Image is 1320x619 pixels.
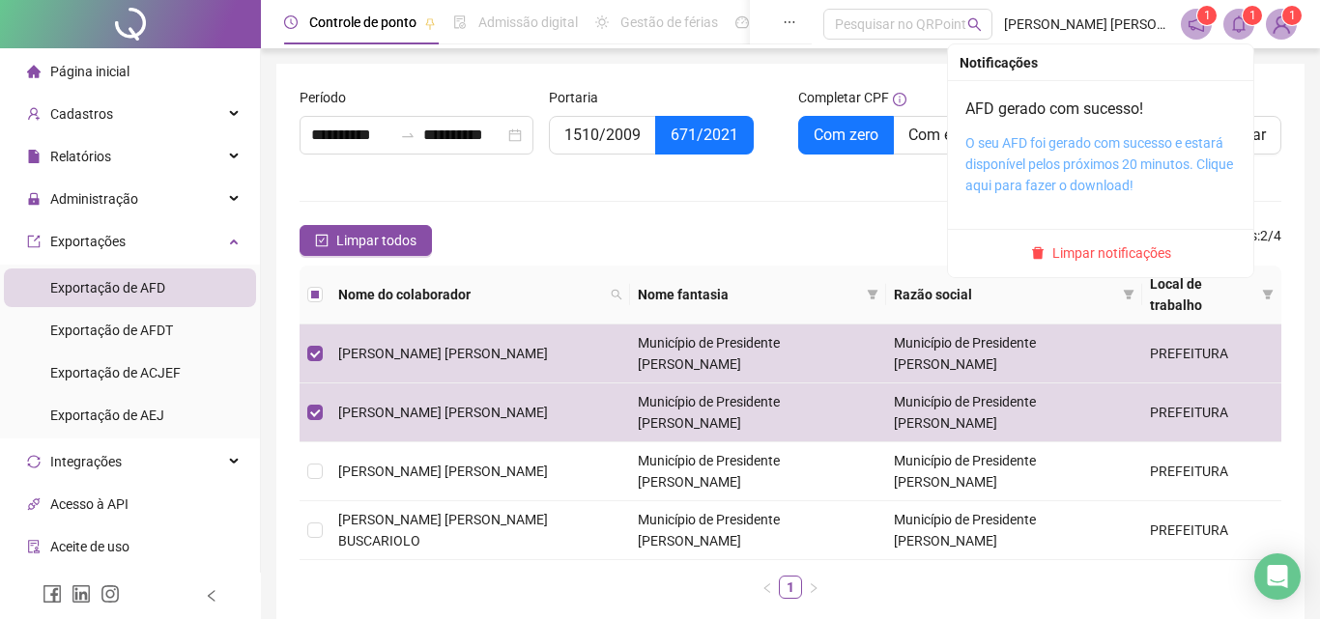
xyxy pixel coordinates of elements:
span: Exportações [50,234,126,249]
span: Nome do colaborador [338,284,603,305]
span: notification [1188,15,1205,33]
span: filter [867,289,878,300]
a: O seu AFD foi gerado com sucesso e estará disponível pelos próximos 20 minutos. Clique aqui para ... [965,135,1233,193]
span: filter [1258,269,1277,320]
span: Controle de ponto [309,14,416,30]
td: Município de Presidente [PERSON_NAME] [630,383,886,442]
span: Limpar todos [336,230,416,251]
td: Município de Presidente [PERSON_NAME] [630,324,886,383]
span: [PERSON_NAME] [PERSON_NAME] [PERSON_NAME] [1004,14,1169,35]
span: Integrações [50,454,122,469]
td: PREFEITURA [1142,501,1281,560]
span: delete [1031,246,1045,260]
td: PREFEITURA [1142,442,1281,501]
span: clock-circle [284,15,298,29]
span: Gestão de férias [620,14,718,30]
span: api [27,497,41,511]
span: filter [1119,280,1138,309]
span: filter [1123,289,1134,300]
span: pushpin [424,17,436,29]
a: 1 [780,577,801,598]
span: home [27,65,41,78]
li: Página anterior [756,576,779,599]
span: 1510/2009 [564,126,641,144]
span: user-add [27,107,41,121]
span: Exportação de AFD [50,280,165,295]
span: instagram [100,584,120,604]
button: Limpar notificações [1023,241,1179,265]
span: filter [863,280,882,309]
td: Município de Presidente [PERSON_NAME] [886,324,1142,383]
span: to [400,127,416,143]
td: Município de Presidente [PERSON_NAME] [886,442,1142,501]
li: 1 [779,576,802,599]
td: PREFEITURA [1142,383,1281,442]
span: Relatórios [50,149,111,164]
span: Admissão digital [478,14,578,30]
td: PREFEITURA [1142,324,1281,383]
span: Página inicial [50,64,129,79]
span: export [27,235,41,248]
span: search [607,280,626,309]
span: Aceite de uso [50,539,129,554]
span: left [761,582,773,594]
td: Município de Presidente [PERSON_NAME] [886,501,1142,560]
span: Razão social [894,284,1115,305]
span: ellipsis [783,15,796,29]
span: left [205,589,218,603]
span: 1 [1249,9,1256,22]
button: left [756,576,779,599]
div: Notificações [960,52,1242,73]
span: Local de trabalho [1150,273,1254,316]
span: Exportação de AFDT [50,323,173,338]
span: sun [595,15,609,29]
span: filter [1262,289,1274,300]
span: linkedin [72,584,91,604]
span: file-done [453,15,467,29]
a: AFD gerado com sucesso! [965,99,1143,118]
span: [PERSON_NAME] [PERSON_NAME] BUSCARIOLO [338,512,548,549]
sup: 1 [1197,6,1217,25]
span: Com espaço [908,126,993,144]
button: Limpar todos [300,225,432,256]
td: Município de Presidente [PERSON_NAME] [886,383,1142,442]
span: dashboard [735,15,749,29]
span: Portaria [549,87,598,108]
span: 1 [1289,9,1296,22]
span: audit [27,540,41,553]
span: [PERSON_NAME] [PERSON_NAME] [338,405,548,420]
span: bell [1230,15,1248,33]
span: search [611,289,622,300]
span: search [967,17,982,32]
span: Exportação de AEJ [50,408,164,423]
span: [PERSON_NAME] [PERSON_NAME] [338,346,548,361]
span: swap-right [400,127,416,143]
td: Município de Presidente [PERSON_NAME] [630,501,886,560]
span: Completar CPF [798,87,889,108]
td: Município de Presidente [PERSON_NAME] [630,442,886,501]
span: check-square [315,234,329,247]
sup: 1 [1243,6,1262,25]
li: Próxima página [802,576,825,599]
span: Limpar notificações [1052,242,1171,264]
span: Exportação de ACJEF [50,365,181,380]
span: facebook [43,584,62,604]
span: Período [300,87,346,108]
span: info-circle [893,93,906,106]
span: Nome fantasia [638,284,859,305]
span: Administração [50,191,138,207]
button: right [802,576,825,599]
span: 1 [1204,9,1211,22]
span: Acesso à API [50,496,129,512]
span: [PERSON_NAME] [PERSON_NAME] [338,464,548,479]
span: right [808,582,819,594]
span: file [27,150,41,163]
span: 671/2021 [671,126,738,144]
span: sync [27,455,41,468]
span: lock [27,192,41,206]
span: Com zero [814,126,878,144]
sup: Atualize o seu contato no menu Meus Dados [1282,6,1302,25]
img: 70269 [1267,10,1296,39]
div: Open Intercom Messenger [1254,553,1301,600]
span: Cadastros [50,106,113,122]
